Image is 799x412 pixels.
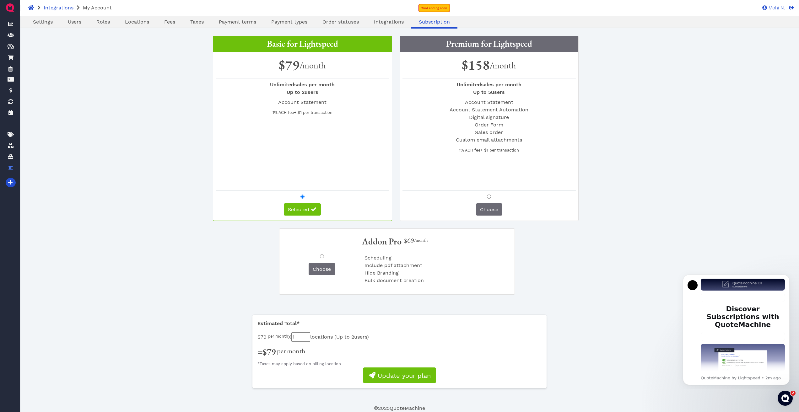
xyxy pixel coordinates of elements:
span: Up to 2 [336,334,354,340]
button: Selected [284,203,321,216]
a: Subscription [411,18,457,26]
span: /month [300,60,326,71]
span: Fees [164,19,175,25]
span: Choose [480,206,498,212]
div: Addon Pro [362,236,402,247]
span: Integrations [374,19,404,25]
span: Payment types [271,19,307,25]
footer: © 2025 QuoteMachine [41,404,758,412]
span: My Account [83,5,112,11]
span: Roles [96,19,110,25]
span: Users [68,19,81,25]
span: /month [490,60,516,71]
span: /month [414,237,428,243]
span: + $1 per transaction [294,110,332,115]
span: = [257,347,305,357]
a: Trial ending soon [418,4,450,12]
span: Account Statement Automation [450,107,528,113]
span: Trial ending soon [421,6,447,10]
span: X locations ( users) [257,332,369,342]
span: sales per month [270,82,335,88]
span: users [287,89,318,95]
span: $79 [257,334,267,340]
a: Settings [25,18,60,26]
span: Bulk document creation [364,277,424,283]
iframe: Intercom live chat [778,391,793,406]
a: Users [60,18,89,26]
span: Up to 2 [287,89,305,95]
a: Order statuses [315,18,366,26]
span: 1% ACH fee [459,148,480,152]
a: Locations [117,18,157,26]
span: $69 [404,236,414,245]
a: Payment types [264,18,315,26]
span: 1% ACH fee [273,110,294,115]
span: + $1 per transaction [480,148,519,152]
a: Fees [157,18,183,26]
span: Choose [313,266,331,272]
span: 2 [791,391,796,396]
span: sales per month [457,82,521,88]
span: Update your plan [377,372,431,379]
span: *Taxes may apply based on billing location [257,361,341,366]
span: Locations [125,19,149,25]
span: Sales order [475,129,503,135]
span: Payment terms [219,19,256,25]
span: Subscription [419,19,450,25]
span: Estimated Total* [257,320,300,326]
button: Choose [476,203,502,216]
span: Scheduling [364,255,391,261]
a: Integrations [366,18,411,26]
a: Integrations [44,5,73,11]
tspan: $ [9,45,11,48]
a: Taxes [183,18,211,26]
button: Update your plan [363,367,436,383]
span: Up to 5 [473,89,491,95]
a: Payment terms [211,18,264,26]
span: $79 [263,346,276,357]
span: Digital signature [469,114,509,120]
span: Unlimited [457,82,481,88]
span: Account Statement [465,99,513,105]
span: users [473,89,505,95]
span: per month [268,334,288,339]
span: Selected [288,206,309,212]
span: Account Statement [278,99,327,105]
span: Custom email attachments [456,137,522,143]
h3: Premium for Lightspeed [400,36,578,52]
iframe: Intercom notifications message [673,269,799,389]
span: per month [277,346,305,356]
span: Hide Branding [364,270,399,276]
span: $158 [462,55,490,75]
span: Unlimited [270,82,294,88]
span: Taxes [190,19,204,25]
span: Settings [33,19,53,25]
span: Mohi N. [767,6,785,10]
button: Choose [309,263,335,275]
span: Order Form [475,122,503,128]
a: Mohi N. [759,5,785,10]
span: Order statuses [322,19,359,25]
span: Include pdf attachment [364,262,422,268]
img: QuoteM_icon_flat.png [5,3,15,13]
span: $79 [279,55,300,75]
h3: Basic for Lightspeed [213,36,391,52]
a: Roles [89,18,117,26]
